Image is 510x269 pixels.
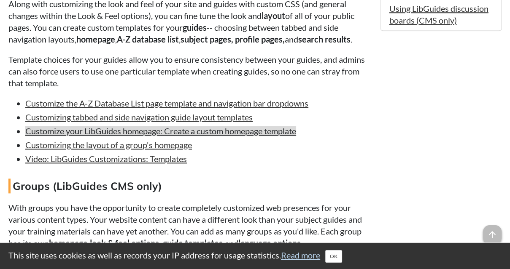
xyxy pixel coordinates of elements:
[25,98,308,108] a: Customize the A-Z Database List page template and navigation bar dropdowns
[25,112,253,122] a: Customizing tabbed and side navigation guide layout templates
[49,238,90,248] strong: homepage,
[298,34,351,44] strong: search results
[483,225,502,244] span: arrow_upward
[389,3,488,25] a: Using LibGuides discussion boards (CMS only)
[117,34,179,44] strong: A-Z database list
[8,178,372,193] h4: Groups (LibGuides CMS only)
[25,154,187,164] a: Video: LibGuides Customizations: Templates
[183,22,207,32] strong: guides
[90,238,225,248] strong: look & feel options, guide templates,
[281,250,320,260] a: Read more
[483,226,502,236] a: arrow_upward
[25,140,192,150] a: Customizing the layout of a group's homepage
[8,53,372,89] p: Template choices for your guides allow you to ensure consistency between your guides, and admins ...
[262,11,285,21] strong: layout
[325,250,342,263] button: Close
[181,34,285,44] strong: subject pages, profile pages,
[8,202,372,249] p: With groups you have the opportunity to create completely customized web presences for your vario...
[238,238,301,248] strong: language options
[25,126,296,136] a: Customize your LibGuides homepage: Create a custom homepage template
[76,34,115,44] strong: homepage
